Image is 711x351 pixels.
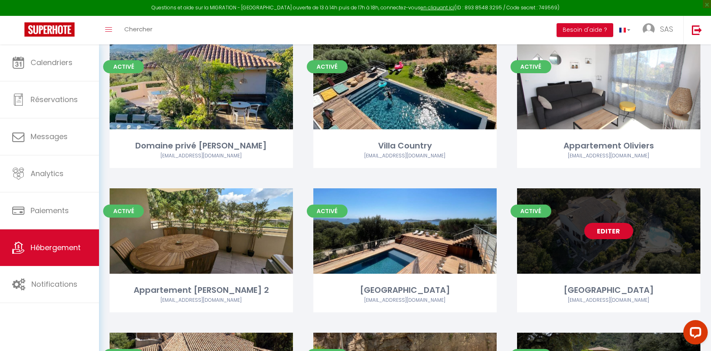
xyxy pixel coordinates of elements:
a: Chercher [118,16,158,44]
div: Airbnb [110,296,293,304]
div: Airbnb [313,152,497,160]
img: Super Booking [24,22,75,37]
span: Hébergement [31,242,81,253]
a: en cliquant ici [420,4,454,11]
div: Appartement Oliviers [517,140,700,152]
div: Appartement [PERSON_NAME] 2 [110,284,293,296]
div: Airbnb [313,296,497,304]
a: Editer [177,78,226,95]
img: logout [692,25,702,35]
div: Airbnb [517,152,700,160]
a: Editer [584,223,633,239]
span: Chercher [124,25,152,33]
div: [GEOGRAPHIC_DATA] [517,284,700,296]
div: [GEOGRAPHIC_DATA] [313,284,497,296]
a: Editer [584,78,633,95]
button: Besoin d'aide ? [557,23,613,37]
span: Paiements [31,205,69,216]
a: Editer [381,223,429,239]
span: Réservations [31,94,78,105]
span: Activé [307,60,348,73]
span: Calendriers [31,57,73,68]
iframe: LiveChat chat widget [677,317,711,351]
img: ... [643,23,655,35]
div: Airbnb [517,296,700,304]
span: Analytics [31,168,64,179]
div: Villa Country [313,140,497,152]
span: Activé [103,205,144,218]
span: SAS [660,24,673,34]
div: Airbnb [110,152,293,160]
a: ... SAS [636,16,683,44]
span: Messages [31,131,68,142]
a: Editer [381,78,429,95]
span: Activé [511,60,551,73]
span: Activé [307,205,348,218]
span: Activé [511,205,551,218]
div: Domaine privé [PERSON_NAME] [110,140,293,152]
a: Editer [177,223,226,239]
span: Notifications [31,279,77,289]
span: Activé [103,60,144,73]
